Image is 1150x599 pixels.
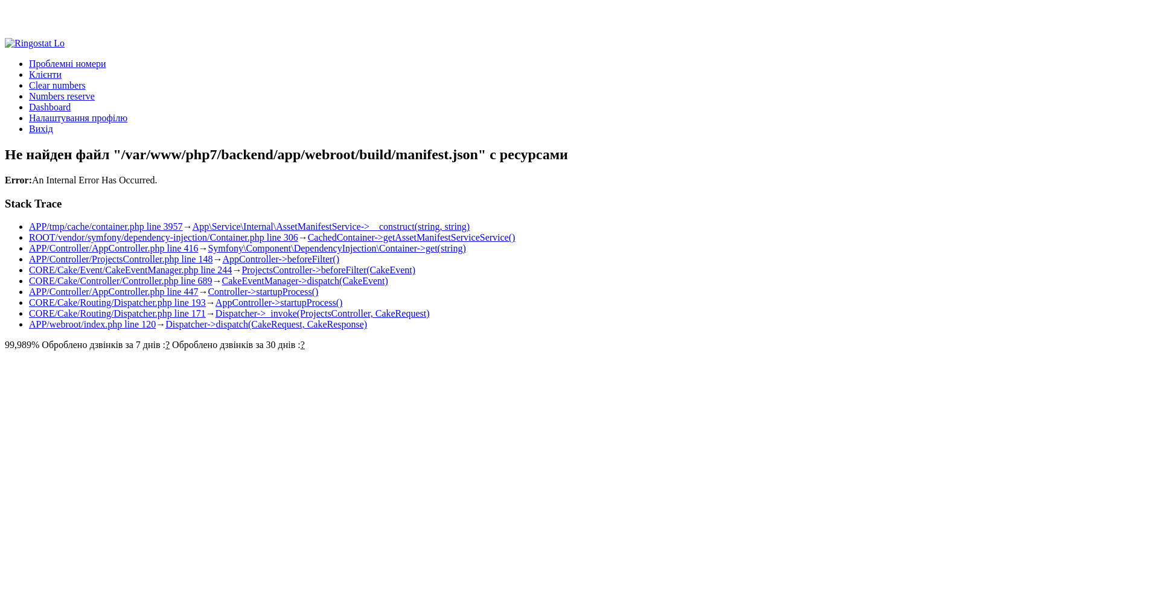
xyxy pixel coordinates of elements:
a: Controller->startupProcess() [208,287,318,297]
a: Symfony\Component\DependencyInjection\Container->get(string) [208,243,465,253]
a: CakeEventManager->dispatch(CakeEvent) [222,276,388,286]
a: CORE/Cake/Routing/Dispatcher.php line 193 [29,297,206,308]
h3: Stack Trace [5,197,1145,211]
li: → [29,308,1145,319]
span: 99,989% [5,340,39,350]
a: ProjectsController->beforeFilter(CakeEvent) [241,265,415,275]
a: AppController->startupProcess() [216,297,342,308]
img: Ringostat Lo [5,38,65,49]
strong: Error: [5,175,32,185]
li: → [29,265,1145,276]
a: CORE/Cake/Routing/Dispatcher.php line 171 [29,308,206,319]
a: Вихід [29,124,53,134]
span: Оброблено дзвінків за 7 днів : [42,340,170,350]
a: APP/webroot/index.php line 120 [29,319,156,329]
a: Клієнти [29,69,62,80]
a: Numbers reserve [29,91,95,101]
a: Налаштування профілю [29,113,127,123]
a: App\Service\Internal\AssetManifestService->__construct(string, string) [193,221,470,232]
a: CORE/Cake/Controller/Controller.php line 689 [29,276,212,286]
a: APP/Controller/ProjectsController.php line 148 [29,254,212,264]
u: ? [301,340,305,350]
a: CachedContainer->getAssetManifestServiceService() [308,232,516,242]
a: APP/tmp/cache/container.php line 3957 [29,221,183,232]
a: Dispatcher->dispatch(CakeRequest, CakeResponse) [165,319,367,329]
li: → [29,221,1145,232]
a: AppController->beforeFilter() [222,254,339,264]
p: An Internal Error Has Occurred. [5,175,1145,186]
li: → [29,297,1145,308]
h2: Не найден файл "/var/www/php7/backend/app/webroot/build/manifest.json" с ресурсами [5,147,1145,163]
a: Проблемні номери [29,59,106,69]
a: ROOT/vendor/symfony/dependency-injection/Container.php line 306 [29,232,298,242]
li: → [29,254,1145,265]
li: → [29,232,1145,243]
u: ? [165,340,170,350]
span: Оброблено дзвінків за 30 днів : [172,340,305,350]
a: APP/Controller/AppController.php line 416 [29,243,198,253]
a: Dashboard [29,102,71,112]
a: Dispatcher->_invoke(ProjectsController, CakeRequest) [216,308,430,319]
li: → [29,319,1145,330]
a: Clear numbers [29,80,86,90]
li: → [29,287,1145,297]
a: APP/Controller/AppController.php line 447 [29,287,198,297]
a: CORE/Cake/Event/CakeEventManager.php line 244 [29,265,232,275]
li: → [29,276,1145,287]
li: → [29,243,1145,254]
